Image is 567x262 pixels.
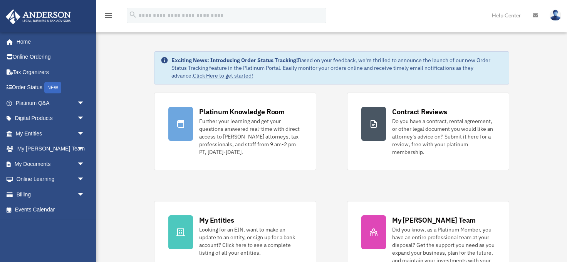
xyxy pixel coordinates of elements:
[77,156,92,172] span: arrow_drop_down
[347,93,509,170] a: Contract Reviews Do you have a contract, rental agreement, or other legal document you would like...
[392,107,447,117] div: Contract Reviews
[154,93,316,170] a: Platinum Knowledge Room Further your learning and get your questions answered real-time with dire...
[5,187,96,202] a: Billingarrow_drop_down
[5,80,96,96] a: Order StatusNEW
[193,72,253,79] a: Click Here to get started!
[129,10,137,19] i: search
[77,187,92,203] span: arrow_drop_down
[104,11,113,20] i: menu
[104,14,113,20] a: menu
[5,126,96,141] a: My Entitiesarrow_drop_down
[5,111,96,126] a: Digital Productsarrow_drop_down
[5,64,96,80] a: Tax Organizers
[392,215,476,225] div: My [PERSON_NAME] Team
[199,226,302,257] div: Looking for an EIN, want to make an update to an entity, or sign up for a bank account? Click her...
[5,95,96,111] a: Platinum Q&Aarrow_drop_down
[5,202,96,218] a: Events Calendar
[77,126,92,142] span: arrow_drop_down
[77,141,92,157] span: arrow_drop_down
[392,117,495,156] div: Do you have a contract, rental agreement, or other legal document you would like an attorney's ad...
[199,215,234,225] div: My Entities
[199,117,302,156] div: Further your learning and get your questions answered real-time with direct access to [PERSON_NAM...
[3,9,73,24] img: Anderson Advisors Platinum Portal
[77,172,92,188] span: arrow_drop_down
[171,57,298,64] strong: Exciting News: Introducing Order Status Tracking!
[5,49,96,65] a: Online Ordering
[550,10,561,21] img: User Pic
[171,56,503,79] div: Based on your feedback, we're thrilled to announce the launch of our new Order Status Tracking fe...
[5,156,96,172] a: My Documentsarrow_drop_down
[5,34,92,49] a: Home
[44,82,61,93] div: NEW
[77,111,92,127] span: arrow_drop_down
[5,141,96,157] a: My [PERSON_NAME] Teamarrow_drop_down
[77,95,92,111] span: arrow_drop_down
[199,107,285,117] div: Platinum Knowledge Room
[5,172,96,187] a: Online Learningarrow_drop_down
